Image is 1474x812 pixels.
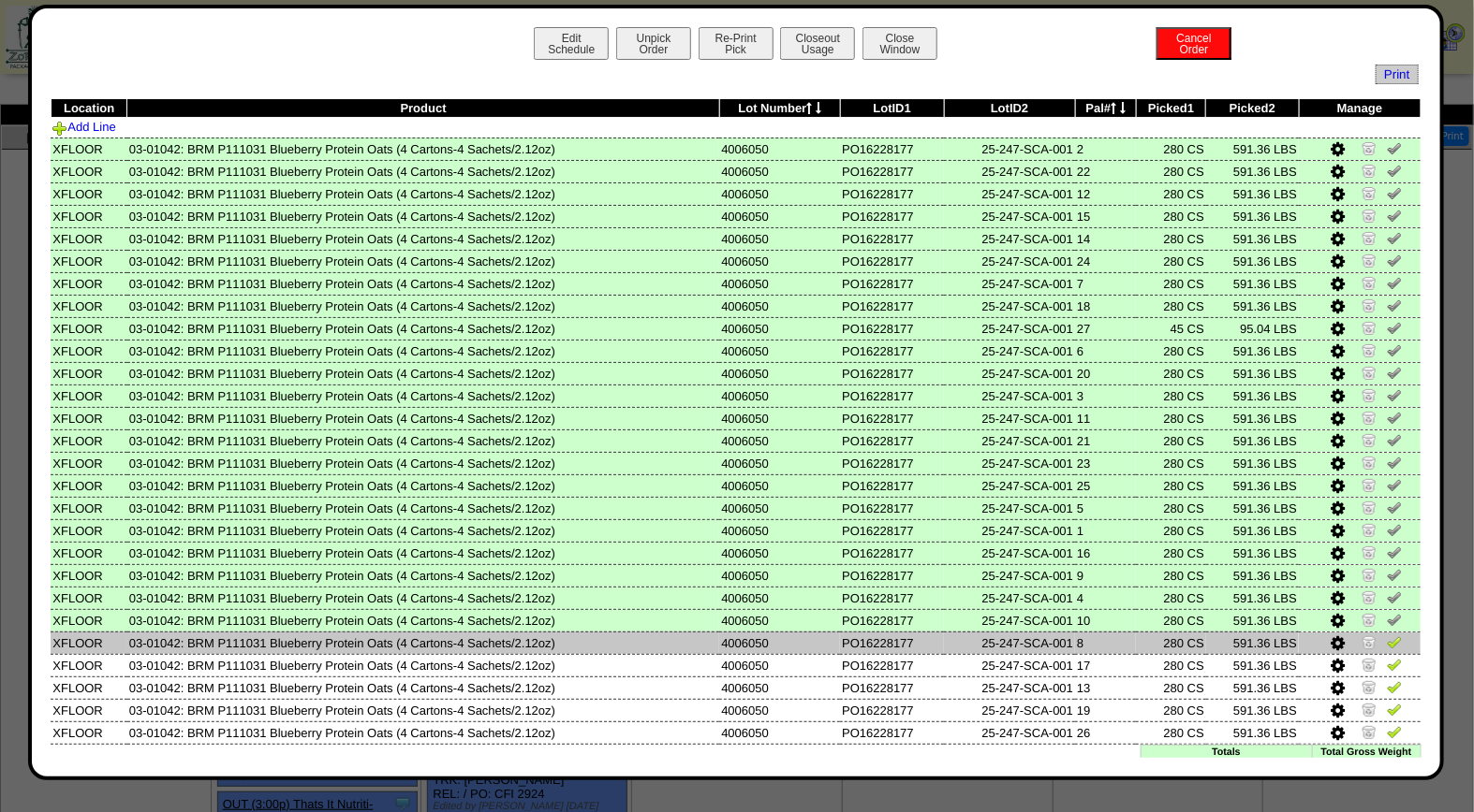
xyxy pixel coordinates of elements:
[1206,497,1299,519] td: 591.36 LBS
[51,384,126,407] td: XFLOOR
[719,340,840,362] td: 4006050
[944,587,1075,609] td: 25-247-SCA-001
[1075,99,1136,118] th: Pal#
[1376,65,1418,84] span: Print
[719,205,840,227] td: 4006050
[719,519,840,542] td: 4006050
[1075,138,1136,160] td: 2
[1136,587,1206,609] td: 280 CS
[1206,99,1299,118] th: Picked2
[1362,253,1377,268] img: Zero Item and Verify
[840,631,944,654] td: PO16228177
[1206,317,1299,340] td: 95.04 LBS
[127,407,720,429] td: 03-01042: BRM P111031 Blueberry Protein Oats (4 Cartons-4 Sachets/2.12oz)
[944,272,1075,295] td: 25-247-SCA-001
[840,272,944,295] td: PO16228177
[1136,452,1206,474] td: 280 CS
[51,587,126,609] td: XFLOOR
[944,99,1075,118] th: LotID2
[1075,497,1136,519] td: 5
[944,631,1075,654] td: 25-247-SCA-001
[1136,609,1206,631] td: 280 CS
[1157,27,1231,60] button: CancelOrder
[719,138,840,160] td: 4006050
[840,407,944,429] td: PO16228177
[1387,500,1402,515] img: Un-Verify Pick
[1387,365,1402,380] img: Un-Verify Pick
[127,362,720,384] td: 03-01042: BRM P111031 Blueberry Protein Oats (4 Cartons-4 Sachets/2.12oz)
[1362,500,1377,515] img: Zero Item and Verify
[1075,519,1136,542] td: 1
[1362,185,1377,200] img: Zero Item and Verify
[840,721,944,744] td: PO16228177
[1387,140,1402,155] img: Un-Verify Pick
[1075,699,1136,721] td: 19
[1387,387,1402,402] img: Un-Verify Pick
[840,295,944,317] td: PO16228177
[944,317,1075,340] td: 25-247-SCA-001
[1136,317,1206,340] td: 45 CS
[1206,160,1299,182] td: 591.36 LBS
[1362,567,1377,582] img: Zero Item and Verify
[1075,654,1136,676] td: 17
[1387,185,1402,200] img: Un-Verify Pick
[1387,612,1402,627] img: Un-Verify Pick
[1387,320,1402,335] img: Un-Verify Pick
[1206,452,1299,474] td: 591.36 LBS
[944,452,1075,474] td: 25-247-SCA-001
[944,205,1075,227] td: 25-247-SCA-001
[1362,657,1377,672] img: Zero Item and Verify
[719,317,840,340] td: 4006050
[1075,295,1136,317] td: 18
[840,676,944,699] td: PO16228177
[1387,634,1402,649] img: Verify Pick
[719,474,840,497] td: 4006050
[1362,679,1377,694] img: Zero Item and Verify
[127,205,720,227] td: 03-01042: BRM P111031 Blueberry Protein Oats (4 Cartons-4 Sachets/2.12oz)
[1206,654,1299,676] td: 591.36 LBS
[127,272,720,295] td: 03-01042: BRM P111031 Blueberry Protein Oats (4 Cartons-4 Sachets/2.12oz)
[1075,317,1136,340] td: 27
[840,587,944,609] td: PO16228177
[719,250,840,272] td: 4006050
[1299,99,1421,118] th: Manage
[51,295,126,317] td: XFLOOR
[1362,612,1377,627] img: Zero Item and Verify
[51,474,126,497] td: XFLOOR
[1206,564,1299,587] td: 591.36 LBS
[51,452,126,474] td: XFLOOR
[944,542,1075,564] td: 25-247-SCA-001
[944,519,1075,542] td: 25-247-SCA-001
[51,542,126,564] td: XFLOOR
[840,542,944,564] td: PO16228177
[1387,522,1402,537] img: Un-Verify Pick
[1206,587,1299,609] td: 591.36 LBS
[51,205,126,227] td: XFLOOR
[1362,432,1377,447] img: Zero Item and Verify
[127,340,720,362] td: 03-01042: BRM P111031 Blueberry Protein Oats (4 Cartons-4 Sachets/2.12oz)
[1075,631,1136,654] td: 8
[1362,163,1377,178] img: Zero Item and Verify
[1075,452,1136,474] td: 23
[1136,721,1206,744] td: 280 CS
[944,138,1075,160] td: 25-247-SCA-001
[719,564,840,587] td: 4006050
[1136,362,1206,384] td: 280 CS
[719,272,840,295] td: 4006050
[127,631,720,654] td: 03-01042: BRM P111031 Blueberry Protein Oats (4 Cartons-4 Sachets/2.12oz)
[127,384,720,407] td: 03-01042: BRM P111031 Blueberry Protein Oats (4 Cartons-4 Sachets/2.12oz)
[1362,297,1377,312] img: Zero Item and Verify
[127,250,720,272] td: 03-01042: BRM P111031 Blueberry Protein Oats (4 Cartons-4 Sachets/2.12oz)
[1136,474,1206,497] td: 280 CS
[861,42,939,56] a: CloseWindow
[52,121,67,136] img: Add Item to Order
[127,609,720,631] td: 03-01042: BRM P111031 Blueberry Protein Oats (4 Cartons-4 Sachets/2.12oz)
[944,182,1075,205] td: 25-247-SCA-001
[1075,564,1136,587] td: 9
[1206,295,1299,317] td: 591.36 LBS
[1075,182,1136,205] td: 12
[51,227,126,250] td: XFLOOR
[1206,542,1299,564] td: 591.36 LBS
[51,609,126,631] td: XFLOOR
[1362,230,1377,245] img: Zero Item and Verify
